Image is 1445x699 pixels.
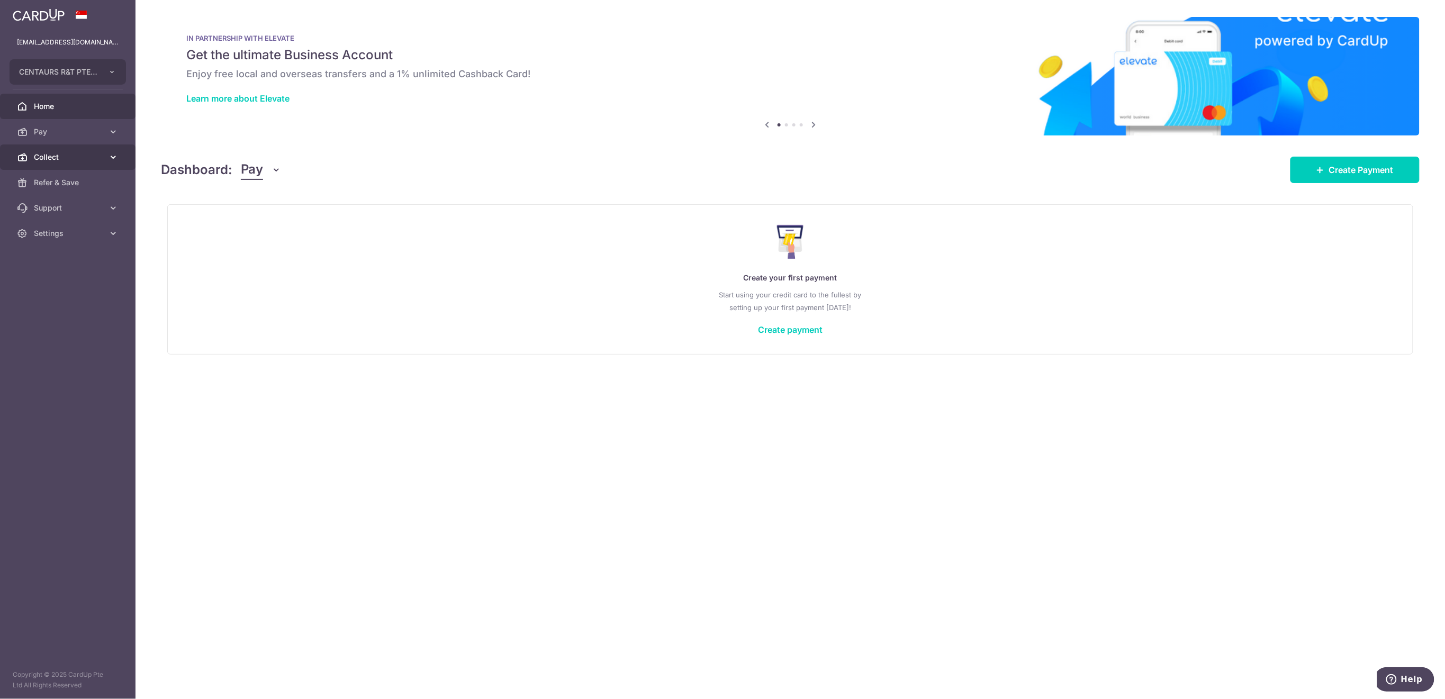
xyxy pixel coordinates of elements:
[241,160,263,180] span: Pay
[34,101,104,112] span: Home
[1329,164,1394,176] span: Create Payment
[34,177,104,188] span: Refer & Save
[186,34,1394,42] p: IN PARTNERSHIP WITH ELEVATE
[19,67,97,77] span: CENTAURS R&T PTE. LTD.
[34,228,104,239] span: Settings
[189,288,1392,314] p: Start using your credit card to the fullest by setting up your first payment [DATE]!
[189,271,1392,284] p: Create your first payment
[186,93,290,104] a: Learn more about Elevate
[34,126,104,137] span: Pay
[34,152,104,162] span: Collect
[758,324,823,335] a: Create payment
[161,160,232,179] h4: Dashboard:
[1377,667,1434,694] iframe: Opens a widget where you can find more information
[186,47,1394,63] h5: Get the ultimate Business Account
[34,203,104,213] span: Support
[777,225,804,259] img: Make Payment
[161,17,1420,135] img: Renovation banner
[17,37,119,48] p: [EMAIL_ADDRESS][DOMAIN_NAME]
[10,59,126,85] button: CENTAURS R&T PTE. LTD.
[1290,157,1420,183] a: Create Payment
[13,8,65,21] img: CardUp
[186,68,1394,80] h6: Enjoy free local and overseas transfers and a 1% unlimited Cashback Card!
[241,160,282,180] button: Pay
